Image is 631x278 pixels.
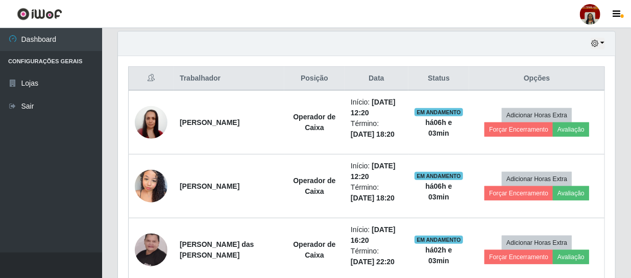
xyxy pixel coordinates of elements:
[351,130,395,138] time: [DATE] 18:20
[484,186,553,200] button: Forçar Encerramento
[425,182,452,201] strong: há 06 h e 03 min
[553,186,589,200] button: Avaliação
[293,113,335,132] strong: Operador de Caixa
[415,172,463,180] span: EM ANDAMENTO
[502,108,572,122] button: Adicionar Horas Extra
[351,162,396,181] time: [DATE] 12:20
[17,8,62,20] img: CoreUI Logo
[351,246,402,267] li: Término:
[135,100,167,144] img: 1626269852710.jpeg
[351,225,396,244] time: [DATE] 16:20
[351,224,402,246] li: Início:
[425,118,452,137] strong: há 06 h e 03 min
[553,250,589,264] button: Avaliação
[345,67,408,91] th: Data
[293,176,335,195] strong: Operador de Caixa
[351,182,402,204] li: Término:
[408,67,470,91] th: Status
[351,97,402,118] li: Início:
[415,108,463,116] span: EM ANDAMENTO
[351,258,395,266] time: [DATE] 22:20
[284,67,345,91] th: Posição
[180,240,254,259] strong: [PERSON_NAME] das [PERSON_NAME]
[180,182,239,190] strong: [PERSON_NAME]
[351,98,396,117] time: [DATE] 12:20
[351,161,402,182] li: Início:
[293,240,335,259] strong: Operador de Caixa
[502,172,572,186] button: Adicionar Horas Extra
[174,67,284,91] th: Trabalhador
[415,236,463,244] span: EM ANDAMENTO
[351,118,402,140] li: Término:
[351,194,395,202] time: [DATE] 18:20
[135,164,167,208] img: 1735257237444.jpeg
[469,67,604,91] th: Opções
[180,118,239,127] strong: [PERSON_NAME]
[484,122,553,137] button: Forçar Encerramento
[484,250,553,264] button: Forçar Encerramento
[553,122,589,137] button: Avaliação
[425,246,452,265] strong: há 02 h e 03 min
[502,236,572,250] button: Adicionar Horas Extra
